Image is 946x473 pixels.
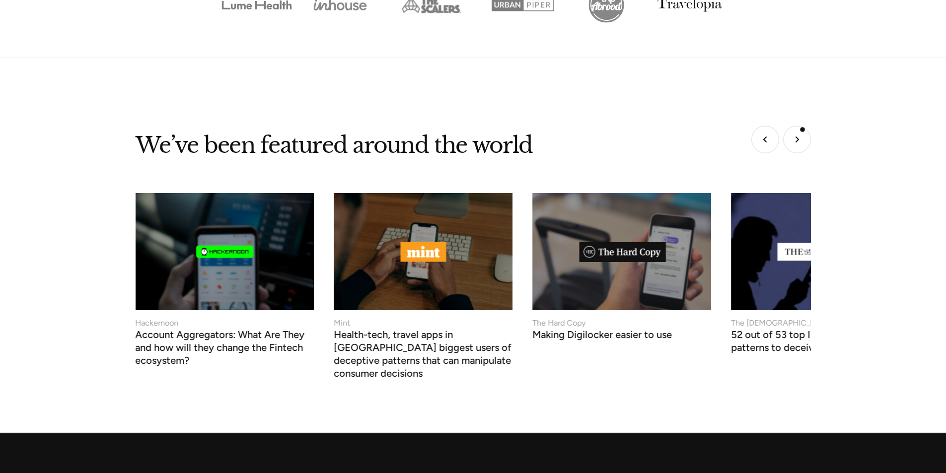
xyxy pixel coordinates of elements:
div: Hackernoon [136,317,179,329]
h3: 52 out of 53 top Indian apps use dark patterns to deceive users [731,331,910,354]
div: Go to last slide [751,126,779,153]
a: HackernoonAccount Aggregators: What Are They and how will they change the Fintech ecosystem? [136,193,314,364]
h3: Health-tech, travel apps in [GEOGRAPHIC_DATA] biggest users of deceptive patterns that can manipu... [334,331,512,380]
div: Next slide [783,126,811,153]
div: The Hard Copy [532,317,585,329]
a: MintHealth-tech, travel apps in [GEOGRAPHIC_DATA] biggest users of deceptive patterns that can ma... [334,193,512,377]
div: Mint [334,317,350,329]
h3: Account Aggregators: What Are They and how will they change the Fintech ecosystem? [136,331,314,367]
div: The [DEMOGRAPHIC_DATA] [731,317,833,329]
h3: Making Digilocker easier to use [532,331,672,341]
